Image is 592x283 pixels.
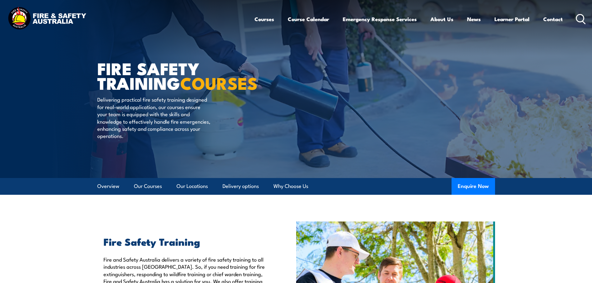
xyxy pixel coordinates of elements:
[97,178,119,194] a: Overview
[273,178,308,194] a: Why Choose Us
[97,96,211,139] p: Delivering practical fire safety training designed for real-world application, our courses ensure...
[452,178,495,195] button: Enquire Now
[134,178,162,194] a: Our Courses
[180,70,258,95] strong: COURSES
[494,11,530,27] a: Learner Portal
[543,11,563,27] a: Contact
[177,178,208,194] a: Our Locations
[430,11,453,27] a: About Us
[467,11,481,27] a: News
[223,178,259,194] a: Delivery options
[343,11,417,27] a: Emergency Response Services
[103,237,268,246] h2: Fire Safety Training
[97,61,251,90] h1: FIRE SAFETY TRAINING
[255,11,274,27] a: Courses
[288,11,329,27] a: Course Calendar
